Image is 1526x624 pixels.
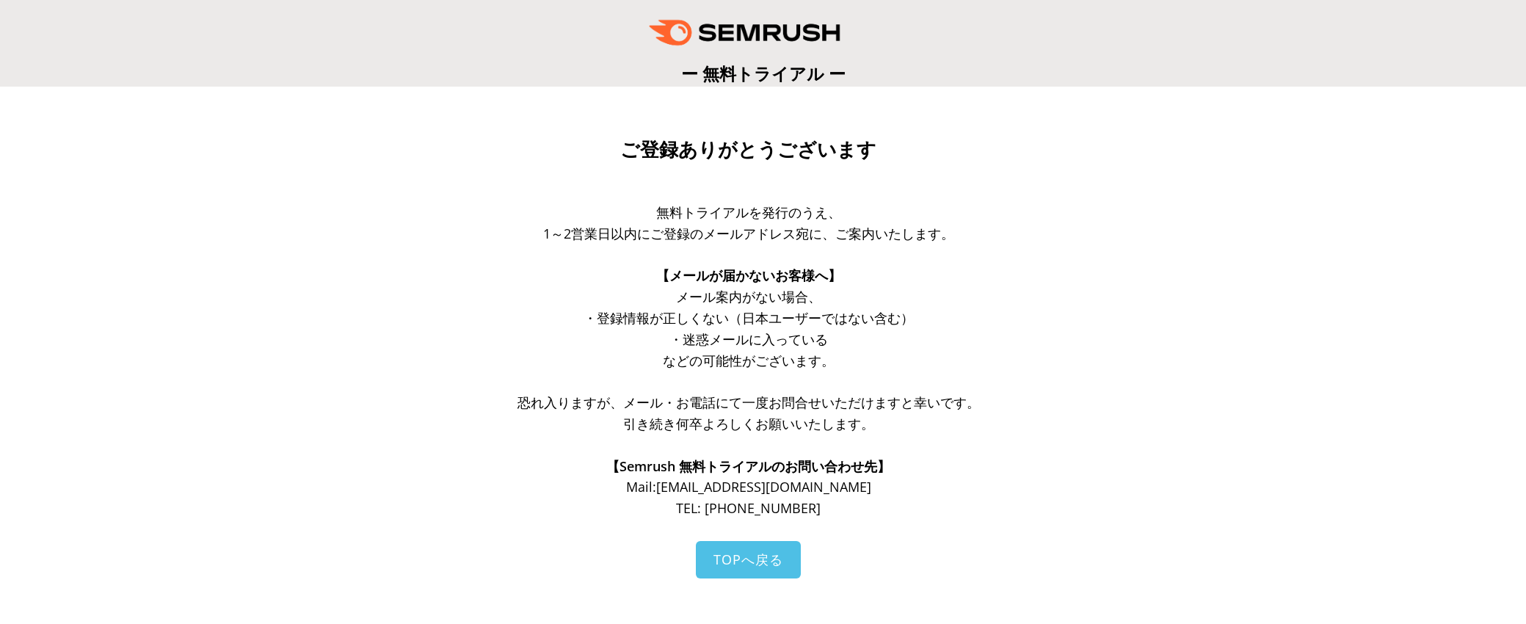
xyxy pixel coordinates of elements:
[669,330,828,348] span: ・迷惑メールに入っている
[681,62,846,85] span: ー 無料トライアル ー
[656,203,841,221] span: 無料トライアルを発行のうえ、
[584,309,914,327] span: ・登録情報が正しくない（日本ユーザーではない含む）
[543,225,954,242] span: 1～2営業日以内にご登録のメールアドレス宛に、ご案内いたします。
[663,352,835,369] span: などの可能性がございます。
[620,139,876,161] span: ご登録ありがとうございます
[623,415,874,432] span: 引き続き何卒よろしくお願いいたします。
[696,541,801,578] a: TOPへ戻る
[606,457,890,475] span: 【Semrush 無料トライアルのお問い合わせ先】
[676,288,821,305] span: メール案内がない場合、
[676,499,821,517] span: TEL: [PHONE_NUMBER]
[713,551,783,568] span: TOPへ戻る
[517,393,980,411] span: 恐れ入りますが、メール・お電話にて一度お問合せいただけますと幸いです。
[626,478,871,496] span: Mail: [EMAIL_ADDRESS][DOMAIN_NAME]
[656,266,841,284] span: 【メールが届かないお客様へ】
